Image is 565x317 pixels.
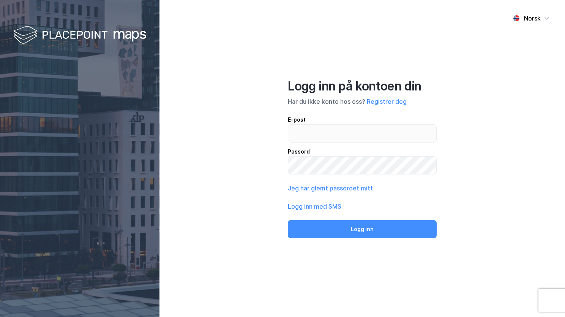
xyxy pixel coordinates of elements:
[288,115,437,124] div: E-post
[367,97,407,106] button: Registrer deg
[288,220,437,238] button: Logg inn
[524,14,541,23] div: Norsk
[527,281,565,317] iframe: Chat Widget
[288,202,341,211] button: Logg inn med SMS
[288,97,437,106] div: Har du ikke konto hos oss?
[288,147,437,156] div: Passord
[13,24,146,47] img: logo-white.f07954bde2210d2a523dddb988cd2aa7.svg
[288,79,437,94] div: Logg inn på kontoen din
[288,184,373,193] button: Jeg har glemt passordet mitt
